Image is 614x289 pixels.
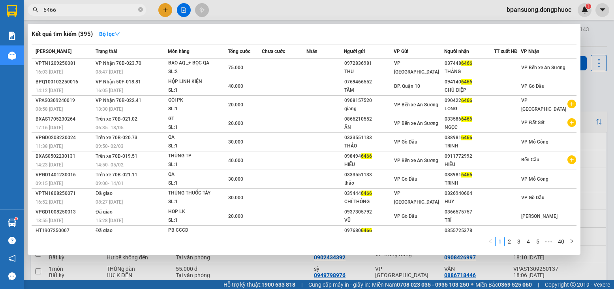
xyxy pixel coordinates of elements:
[8,237,16,244] span: question-circle
[394,158,438,163] span: VP Bến xe An Sương
[394,102,438,108] span: VP Bến xe An Sương
[228,232,243,238] span: 20.000
[168,68,227,76] div: SL: 2
[533,237,543,246] li: 5
[36,208,93,216] div: VPGD1008250013
[96,144,124,149] span: 09:50 - 02/03
[43,6,137,14] input: Tìm tên, số ĐT hoặc mã đơn
[36,96,93,105] div: VPAS0309240019
[262,49,285,54] span: Chưa cước
[8,51,16,60] img: warehouse-icon
[486,237,495,246] button: left
[344,198,393,206] div: CHÍ THÔNG
[521,98,566,112] span: VP [GEOGRAPHIC_DATA]
[361,228,372,233] span: 6466
[168,179,227,188] div: SL: 1
[394,121,438,126] span: VP Bến xe An Sương
[445,171,494,179] div: 038981
[344,96,393,105] div: 0908157520
[96,79,141,85] span: VP Nhận 50F-018.81
[461,116,472,122] span: 6466
[96,153,137,159] span: Trên xe 70B-019.51
[168,208,227,216] div: HOP LK
[445,105,494,113] div: LONG
[521,65,565,70] span: VP Bến xe An Sương
[168,216,227,225] div: SL: 1
[344,49,365,54] span: Người gửi
[96,199,123,205] span: 08:27 [DATE]
[138,7,143,12] span: close-circle
[228,83,243,89] span: 40.000
[495,237,505,246] li: 1
[168,226,227,235] div: PB CCCD
[228,102,243,108] span: 20.000
[344,59,393,68] div: 0972836981
[344,134,393,142] div: 0333551133
[36,78,93,86] div: BPQ100102250016
[168,59,227,68] div: BAO AQ _+ BỌC QA
[486,237,495,246] li: Previous Page
[521,120,545,125] span: VP Đất Sét
[36,189,93,198] div: VPTN1808250071
[361,153,372,159] span: 6466
[445,59,494,68] div: 037448
[168,115,227,123] div: GT
[514,237,524,246] li: 3
[33,7,38,13] span: search
[228,65,243,70] span: 75.000
[96,88,123,93] span: 16:05 [DATE]
[567,155,576,164] span: plus-circle
[96,98,141,103] span: VP Nhận 70B-022.41
[96,209,113,215] span: Đã giao
[344,115,393,123] div: 0866210552
[168,77,227,86] div: HỘP LINH KIỆN
[394,232,430,238] span: [PERSON_NAME]
[461,98,472,103] span: 6466
[344,216,393,225] div: VŨ
[168,133,227,142] div: QA
[514,237,523,246] a: 3
[344,227,393,235] div: 097680
[444,49,469,54] span: Người nhận
[344,86,393,94] div: TÂM
[344,123,393,132] div: ẨN
[567,237,576,246] button: right
[96,116,137,122] span: Trên xe 70B-021.02
[168,96,227,105] div: GÓI PK
[96,125,124,130] span: 06:35 - 18/05
[488,239,493,244] span: left
[8,255,16,262] span: notification
[36,199,63,205] span: 16:52 [DATE]
[344,179,393,187] div: thảo
[524,237,533,246] li: 4
[228,139,243,145] span: 30.000
[394,83,420,89] span: BP. Quận 10
[521,157,539,162] span: Bến Cầu
[521,232,565,238] span: VP Bến xe An Sương
[445,134,494,142] div: 038981
[461,79,472,85] span: 6466
[32,30,93,38] h3: Kết quả tìm kiếm ( 395 )
[228,49,250,54] span: Tổng cước
[36,69,63,75] span: 16:03 [DATE]
[306,49,317,54] span: Nhãn
[521,195,545,200] span: VP Gò Dầu
[36,181,63,186] span: 09:15 [DATE]
[96,228,113,233] span: Đã giao
[8,32,16,40] img: solution-icon
[99,31,120,37] strong: Bộ lọc
[445,123,494,132] div: NGỌC
[96,162,124,168] span: 14:50 - 05/02
[36,227,93,235] div: HT1907250007
[96,135,137,140] span: Trên xe 70B-020.73
[228,195,243,200] span: 30.000
[8,219,16,227] img: warehouse-icon
[36,171,93,179] div: VPGD1401230016
[36,218,63,223] span: 13:55 [DATE]
[556,237,567,246] a: 40
[445,179,494,187] div: TRINH
[445,68,494,76] div: THẮNG
[96,172,137,178] span: Trên xe 70B-021.11
[394,213,417,219] span: VP Gò Dầu
[36,49,71,54] span: [PERSON_NAME]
